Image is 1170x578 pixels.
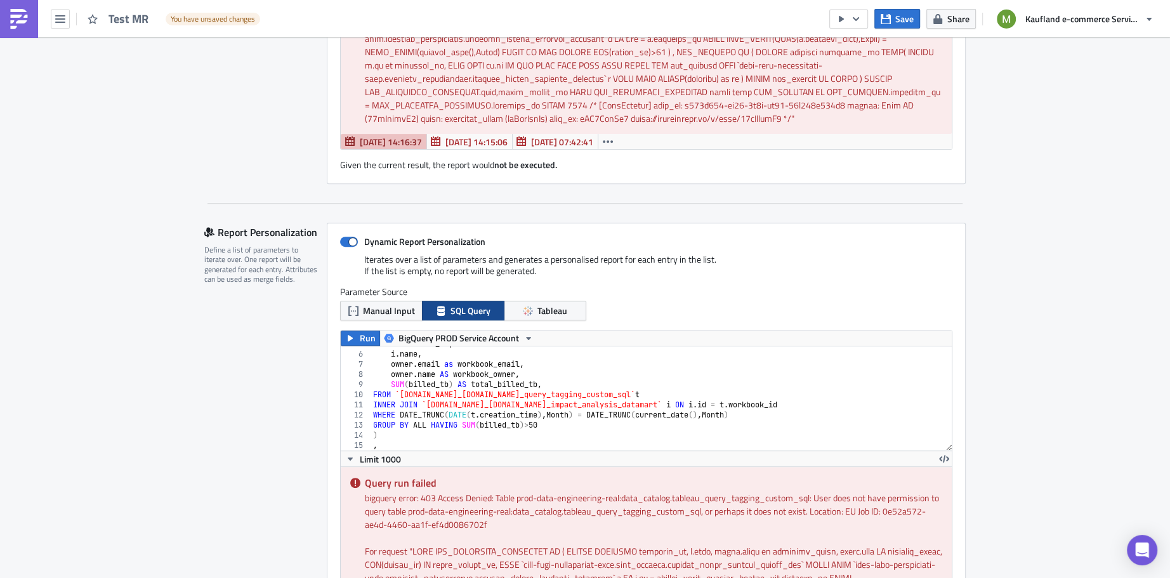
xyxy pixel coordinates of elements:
div: For request " LORE IPS_DOLORSITA_CONSECTET AD ( ELITSE DOEIUSMO t.incididu_ut, l.etdo, magna.aliq... [365,5,942,125]
p: Your current month's Tableau related BigQuery consumption is more than the set threshold. [5,33,606,43]
div: 15 [341,440,371,450]
span: Save [895,12,914,25]
div: Report Personalization [204,223,327,242]
span: Run [360,331,376,346]
span: Manual Input [363,304,415,317]
button: BigQuery PROD Service Account [379,331,538,346]
span: [DATE] 14:16:37 [360,135,422,148]
button: [DATE] 14:16:37 [341,134,427,149]
div: 14 [341,430,371,440]
button: [DATE] 07:42:41 [512,134,598,149]
p: Before publishing your Tableau report, please run the workbook optimizer and follow the recommend... [5,47,606,88]
span: Test MR [108,11,159,26]
strong: Dynamic Report Personalization [364,235,485,248]
button: Limit 1000 [341,451,405,466]
h5: Query run failed [365,478,942,488]
button: Tableau [504,301,586,320]
div: bigquery error: 403 Access Denied: Table prod-data-engineering-real:data_catalog.tableau_query_ta... [365,491,942,531]
div: 11 [341,400,371,410]
span: SQL Query [450,304,490,317]
strong: not be executed. [494,158,557,171]
button: SQL Query [422,301,504,320]
img: PushMetrics [9,9,29,29]
button: Run [341,331,380,346]
button: Kaufland e-commerce Services GmbH & Co. KG [989,5,1160,33]
div: 7 [341,359,371,369]
p: Alert!!! Google Big Query Data Usage for Tableau Alert [5,5,606,15]
span: BigQuery PROD Service Account [398,331,519,346]
div: 9 [341,379,371,390]
span: Limit 1000 [360,452,401,466]
img: Avatar [996,8,1017,30]
span: Share [947,12,970,25]
div: Open Intercom Messenger [1127,535,1157,565]
body: Rich Text Area. Press ALT-0 for help. [5,5,606,88]
div: Define a list of parameters to iterate over. One report will be generated for each entry. Attribu... [204,245,319,284]
div: 6 [341,349,371,359]
button: Save [874,9,920,29]
div: 13 [341,420,371,430]
div: Iterates over a list of parameters and generates a personalised report for each entry in the list... [340,254,952,286]
button: Manual Input [340,301,423,320]
div: 12 [341,410,371,420]
span: You have unsaved changes [171,14,255,24]
span: [DATE] 07:42:41 [531,135,593,148]
span: [DATE] 14:15:06 [445,135,508,148]
div: 8 [341,369,371,379]
span: Tableau [537,304,567,317]
label: Parameter Source [340,286,952,298]
div: Given the current result, the report would [340,150,952,171]
button: Share [926,9,976,29]
p: Hi user, [5,19,606,29]
div: 10 [341,390,371,400]
button: [DATE] 14:15:06 [426,134,513,149]
span: Kaufland e-commerce Services GmbH & Co. KG [1025,12,1140,25]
